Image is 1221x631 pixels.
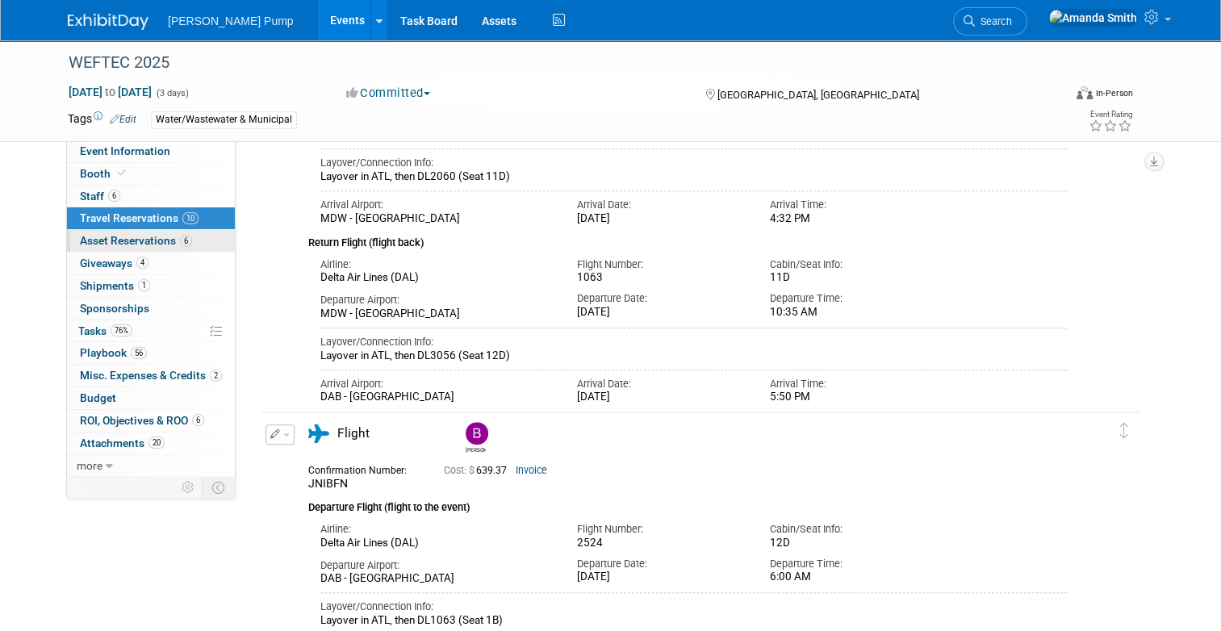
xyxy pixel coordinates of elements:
span: Budget [80,391,116,404]
span: more [77,459,102,472]
div: 10:35 AM [770,306,939,320]
div: Flight Number: [577,257,746,272]
div: Bobby Zitzka [462,422,490,453]
div: Layover in ATL, then DL3056 (Seat 12D) [320,349,1067,363]
td: Tags [68,111,136,129]
div: DAB - [GEOGRAPHIC_DATA] [320,572,553,586]
div: 6:00 AM [770,570,939,584]
div: [DATE] [577,212,746,226]
span: Shipments [80,279,150,292]
span: [GEOGRAPHIC_DATA], [GEOGRAPHIC_DATA] [717,89,919,101]
a: Budget [67,387,235,409]
td: Personalize Event Tab Strip [174,477,203,498]
a: Booth [67,163,235,185]
span: Search [975,15,1012,27]
div: Layover in ATL, then DL1063 (Seat 1B) [320,614,1067,628]
span: Flight [337,426,370,441]
span: 6 [108,190,120,202]
div: MDW - [GEOGRAPHIC_DATA] [320,212,553,226]
div: Arrival Airport: [320,198,553,212]
div: 4:32 PM [770,212,939,226]
a: Event Information [67,140,235,162]
div: Departure Airport: [320,558,553,573]
a: Invoice [516,465,547,476]
span: Travel Reservations [80,211,199,224]
span: 4 [136,257,148,269]
span: 6 [180,235,192,247]
div: 12D [770,537,939,550]
div: Departure Date: [577,557,746,571]
span: Attachments [80,437,165,449]
div: Airline: [320,257,553,272]
span: Cost: $ [444,465,476,476]
div: Bobby Zitzka [466,445,486,453]
div: MDW - [GEOGRAPHIC_DATA] [320,307,553,321]
div: Arrival Airport: [320,377,553,391]
a: Tasks76% [67,320,235,342]
div: Cabin/Seat Info: [770,257,939,272]
span: Booth [80,167,129,180]
div: Arrival Time: [770,377,939,391]
i: Click and drag to move item [1120,423,1128,439]
span: [DATE] [DATE] [68,85,153,99]
div: WEFTEC 2025 [63,48,1043,77]
div: Return Flight (flight back) [308,226,1067,251]
img: Bobby Zitzka [466,422,488,445]
span: ROI, Objectives & ROO [80,414,204,427]
span: 6 [192,414,204,426]
span: to [102,86,118,98]
div: Event Rating [1089,111,1132,119]
span: Playbook [80,346,147,359]
a: Staff6 [67,186,235,207]
a: Attachments20 [67,433,235,454]
span: Staff [80,190,120,203]
div: Layover/Connection Info: [320,156,1067,170]
div: Arrival Date: [577,198,746,212]
div: Departure Flight (flight to the event) [308,491,1067,516]
img: Amanda Smith [1048,9,1138,27]
span: 10 [182,212,199,224]
div: [DATE] [577,391,746,404]
span: Sponsorships [80,302,149,315]
div: Airline: [320,522,553,537]
a: more [67,455,235,477]
span: Asset Reservations [80,234,192,247]
i: Booth reservation complete [118,169,126,178]
div: Water/Wastewater & Municipal [151,111,297,128]
span: 639.37 [444,465,513,476]
div: Layover/Connection Info: [320,600,1067,614]
span: 76% [111,324,132,336]
div: [DATE] [577,570,746,584]
div: Arrival Time: [770,198,939,212]
a: Giveaways4 [67,253,235,274]
div: 1063 [577,271,746,285]
div: Delta Air Lines (DAL) [320,537,553,550]
img: ExhibitDay [68,14,148,30]
div: Departure Time: [770,557,939,571]
div: 5:50 PM [770,391,939,404]
div: [DATE] [577,306,746,320]
a: Misc. Expenses & Credits2 [67,365,235,387]
div: Layover/Connection Info: [320,335,1067,349]
span: 2 [210,370,222,382]
span: Event Information [80,144,170,157]
span: Misc. Expenses & Credits [80,369,222,382]
a: Search [953,7,1027,36]
div: Delta Air Lines (DAL) [320,271,553,285]
div: Layover in ATL, then DL2060 (Seat 11D) [320,170,1067,184]
a: Playbook56 [67,342,235,364]
span: Tasks [78,324,132,337]
span: Giveaways [80,257,148,270]
span: 20 [148,437,165,449]
a: Sponsorships [67,298,235,320]
span: 1 [138,279,150,291]
div: Event Format [976,84,1133,108]
img: Format-Inperson.png [1077,86,1093,99]
a: Asset Reservations6 [67,230,235,252]
div: Flight Number: [577,522,746,537]
a: Shipments1 [67,275,235,297]
div: 2524 [577,537,746,550]
div: Departure Time: [770,291,939,306]
span: 56 [131,347,147,359]
div: Departure Airport: [320,293,553,307]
